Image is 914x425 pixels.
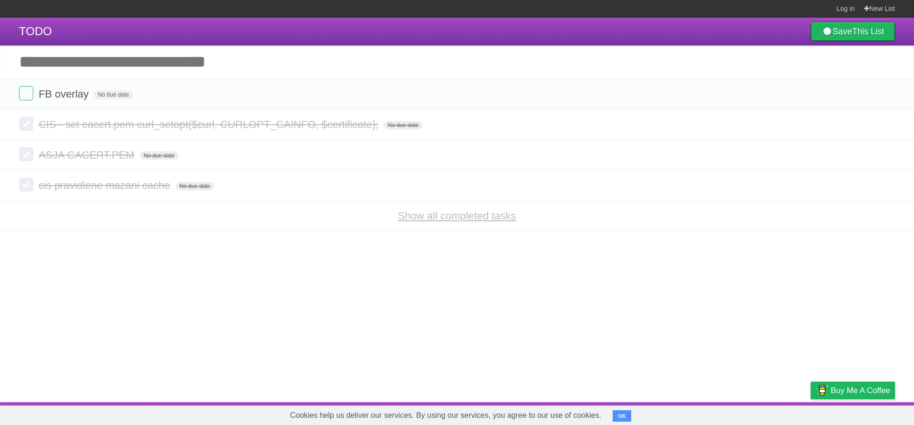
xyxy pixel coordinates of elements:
[798,405,823,423] a: Privacy
[384,121,422,129] span: No due date
[176,182,214,190] span: No due date
[39,119,381,130] span: CIS - set cacert.pem curl_setopt($curl, CURLOPT_CAINFO, $certificate);
[39,179,172,191] span: cis pravidlene mazani cache
[19,147,33,161] label: Done
[852,27,884,36] b: This List
[715,405,754,423] a: Developers
[811,382,895,399] a: Buy me a coffee
[19,117,33,131] label: Done
[766,405,787,423] a: Terms
[19,25,52,38] span: TODO
[398,210,516,222] a: Show all completed tasks
[811,22,895,41] a: SaveThis List
[613,410,631,422] button: OK
[835,405,895,423] a: Suggest a feature
[280,406,611,425] span: Cookies help us deliver our services. By using our services, you agree to our use of cookies.
[831,382,890,399] span: Buy me a coffee
[140,151,179,160] span: No due date
[94,90,132,99] span: No due date
[684,405,704,423] a: About
[19,178,33,192] label: Done
[815,382,828,398] img: Buy me a coffee
[837,86,855,102] label: Star task
[39,149,137,161] span: ASJA CACERT.PEM
[19,86,33,100] label: Done
[39,88,91,100] span: FB overlay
